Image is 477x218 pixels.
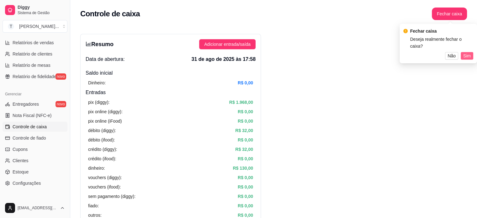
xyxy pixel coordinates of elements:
article: R$ 0,00 [238,136,253,143]
span: exclamation-circle [403,29,408,33]
div: [PERSON_NAME] ... [19,23,59,29]
span: Relatório de mesas [13,62,50,68]
article: vouchers (diggy): [88,174,122,181]
article: pix (diggy): [88,99,109,106]
article: Dinheiro: [88,79,106,86]
span: Controle de caixa [13,124,47,130]
span: [EMAIL_ADDRESS][DOMAIN_NAME] [18,205,57,210]
span: Nota Fiscal (NFC-e) [13,112,51,119]
article: débito (ifood): [88,136,115,143]
span: Diggy [18,5,65,10]
span: Relatório de clientes [13,51,52,57]
span: Cupons [13,146,28,152]
article: R$ 32,00 [235,127,253,134]
h4: Saldo inícial [86,69,256,77]
article: R$ 0,00 [238,193,253,200]
a: Cupons [3,144,67,154]
span: Adicionar entrada/saída [204,41,251,48]
h2: Controle de caixa [80,9,140,19]
article: fiado: [88,202,99,209]
div: Diggy [3,196,67,206]
button: [EMAIL_ADDRESS][DOMAIN_NAME] [3,200,67,215]
a: Estoque [3,167,67,177]
div: Fechar caixa [410,28,473,35]
span: 31 de ago de 2025 às 17:58 [191,56,256,63]
article: R$ 32,00 [235,146,253,153]
article: crédito (diggy): [88,146,117,153]
article: vouchers (ifood): [88,183,121,190]
a: Controle de fiado [3,133,67,143]
article: dinheiro: [88,165,105,172]
a: Relatório de fidelidadenovo [3,72,67,82]
a: Controle de caixa [3,122,67,132]
a: Relatórios de vendas [3,38,67,48]
button: Adicionar entrada/saída [199,39,256,49]
a: Clientes [3,156,67,166]
span: Sistema de Gestão [18,10,65,15]
div: Deseja realmente fechar o caixa? [410,36,473,50]
span: Relatórios de vendas [13,40,54,46]
button: Não [445,52,458,60]
article: R$ 0,00 [238,155,253,162]
button: Sim [461,52,473,60]
article: R$ 0,00 [238,174,253,181]
article: R$ 0,00 [238,202,253,209]
span: Data de abertura: [86,56,125,63]
button: Select a team [3,20,67,33]
span: Sim [463,52,471,59]
article: R$ 0,00 [238,183,253,190]
span: Configurações [13,180,41,186]
span: T [8,23,14,29]
a: Entregadoresnovo [3,99,67,109]
span: Clientes [13,157,29,164]
span: Controle de fiado [13,135,46,141]
button: Fechar caixa [432,8,467,20]
article: R$ 0,00 [238,108,253,115]
div: Gerenciar [3,89,67,99]
article: pix online (diggy): [88,108,123,115]
span: Não [448,52,456,59]
article: sem pagamento (diggy): [88,193,135,200]
span: bar-chart [86,41,91,47]
a: Relatório de mesas [3,60,67,70]
article: R$ 1.968,00 [229,99,253,106]
h4: Entradas [86,89,256,96]
article: crédito (ifood): [88,155,116,162]
span: Estoque [13,169,29,175]
article: pix online (iFood) [88,118,122,125]
a: DiggySistema de Gestão [3,3,67,18]
article: R$ 0,00 [238,79,253,86]
a: Relatório de clientes [3,49,67,59]
article: R$ 0,00 [238,118,253,125]
article: R$ 130,00 [233,165,253,172]
a: Nota Fiscal (NFC-e) [3,110,67,120]
span: Entregadores [13,101,39,107]
span: Relatório de fidelidade [13,73,56,80]
h3: Resumo [86,40,114,49]
article: débito (diggy): [88,127,116,134]
a: Configurações [3,178,67,188]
